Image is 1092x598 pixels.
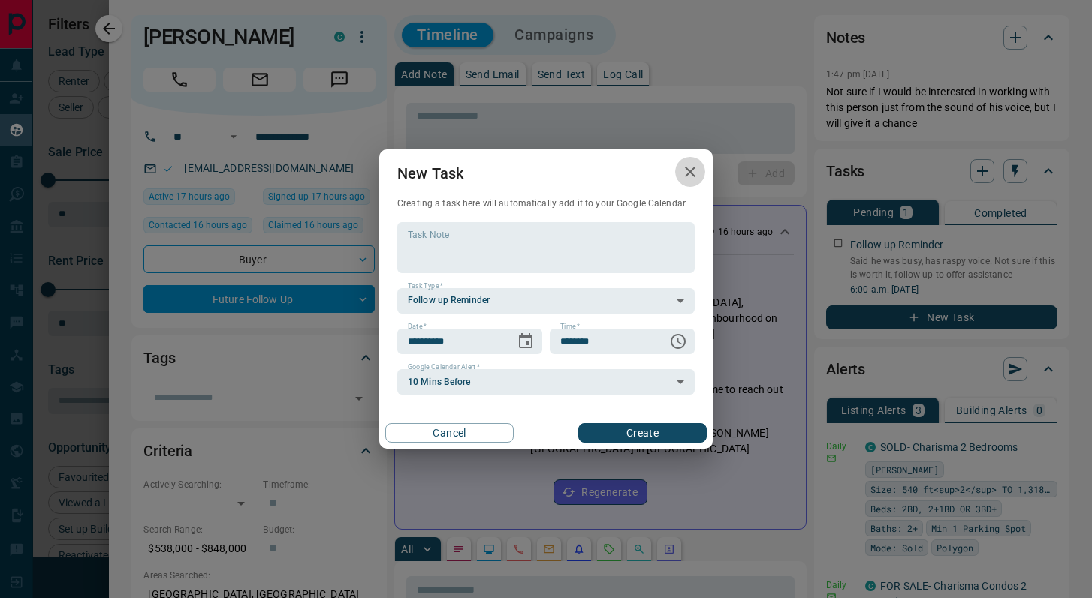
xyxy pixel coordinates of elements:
h2: New Task [379,149,481,197]
button: Cancel [385,423,514,443]
button: Choose time, selected time is 6:00 AM [663,326,693,356]
p: Creating a task here will automatically add it to your Google Calendar. [397,197,695,210]
button: Create [578,423,707,443]
div: Follow up Reminder [397,288,695,314]
label: Task Type [408,281,443,291]
label: Date [408,322,427,332]
button: Choose date, selected date is Oct 15, 2025 [511,326,541,356]
label: Google Calendar Alert [408,362,480,372]
div: 10 Mins Before [397,369,695,395]
label: Time [560,322,580,332]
